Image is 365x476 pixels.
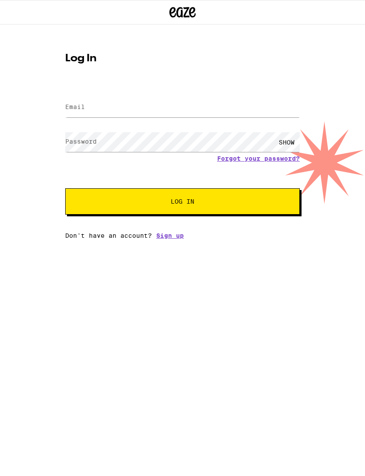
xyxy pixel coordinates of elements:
[65,188,300,215] button: Log In
[156,232,184,239] a: Sign up
[65,232,300,239] div: Don't have an account?
[65,138,97,145] label: Password
[274,132,300,152] div: SHOW
[65,98,300,117] input: Email
[65,103,85,110] label: Email
[65,53,300,64] h1: Log In
[217,155,300,162] a: Forgot your password?
[171,198,194,205] span: Log In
